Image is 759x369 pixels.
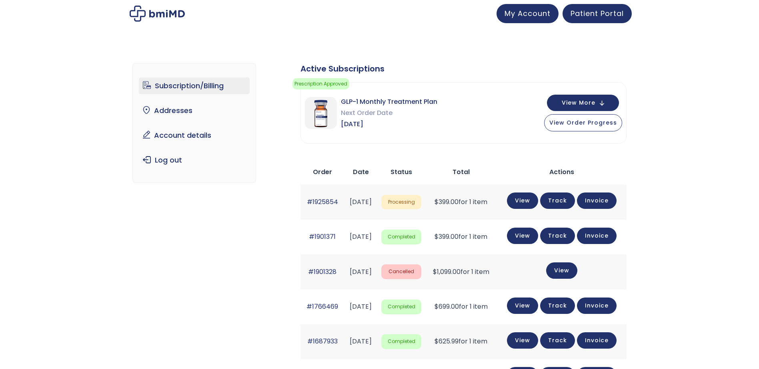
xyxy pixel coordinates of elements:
time: [DATE] [350,337,372,346]
span: 699.00 [435,302,459,311]
span: Completed [381,230,421,244]
a: Track [540,332,575,349]
a: View [507,298,538,314]
span: Prescription Approved [292,78,349,89]
span: 399.00 [435,232,459,241]
time: [DATE] [350,267,372,276]
button: View More [547,95,619,111]
span: Completed [381,300,421,314]
span: Total [453,167,470,177]
span: Status [391,167,412,177]
td: for 1 item [425,184,497,219]
a: Invoice [577,298,617,314]
td: for 1 item [425,254,497,289]
img: GLP-1 Monthly Treatment Plan [305,97,337,129]
a: Track [540,228,575,244]
a: #1766469 [306,302,338,311]
a: Invoice [577,228,617,244]
a: View [546,262,577,279]
span: $ [435,197,439,206]
span: 399.00 [435,197,459,206]
a: Track [540,192,575,209]
nav: Account pages [132,63,256,183]
span: Date [353,167,369,177]
a: Invoice [577,192,617,209]
td: for 1 item [425,290,497,324]
a: View [507,332,538,349]
time: [DATE] [350,232,372,241]
span: Completed [381,334,421,349]
button: View Order Progress [544,114,622,131]
a: Addresses [139,102,250,119]
span: $ [435,302,439,311]
div: Active Subscriptions [300,63,627,74]
span: $ [435,337,439,346]
span: $ [435,232,439,241]
td: for 1 item [425,324,497,359]
a: Subscription/Billing [139,77,250,94]
span: 1,099.00 [433,267,461,276]
a: #1901328 [308,267,336,276]
td: for 1 item [425,220,497,254]
a: #1687933 [307,337,338,346]
time: [DATE] [350,197,372,206]
a: #1925854 [307,197,338,206]
img: My account [130,6,185,22]
span: Order [313,167,332,177]
span: [DATE] [341,119,437,130]
a: Invoice [577,332,617,349]
a: View [507,192,538,209]
a: View [507,228,538,244]
span: My Account [505,8,551,18]
a: My Account [497,4,559,23]
span: Processing [381,195,421,210]
span: View More [562,100,595,105]
span: Cancelled [381,264,421,279]
span: GLP-1 Monthly Treatment Plan [341,96,437,107]
a: Track [540,298,575,314]
time: [DATE] [350,302,372,311]
span: $ [433,267,437,276]
a: Log out [139,152,250,169]
span: 625.99 [435,337,459,346]
span: Patient Portal [571,8,624,18]
a: Account details [139,127,250,144]
a: Patient Portal [563,4,632,23]
a: #1901371 [309,232,336,241]
span: Next Order Date [341,107,437,119]
span: View Order Progress [549,119,617,127]
span: Actions [549,167,574,177]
